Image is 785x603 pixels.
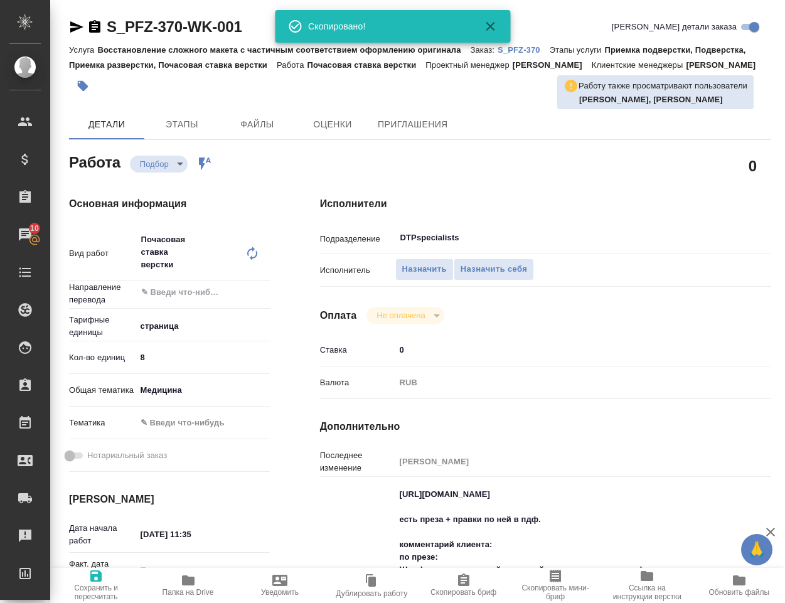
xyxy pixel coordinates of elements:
[320,344,395,356] p: Ставка
[69,72,97,100] button: Добавить тэг
[277,60,307,70] p: Работа
[69,558,136,583] p: Факт. дата начала работ
[69,384,136,397] p: Общая тематика
[741,534,772,565] button: 🙏
[320,376,395,389] p: Валюта
[152,117,212,132] span: Этапы
[234,568,326,603] button: Уведомить
[69,417,136,429] p: Тематика
[140,285,224,300] input: ✎ Введи что-нибудь
[69,351,136,364] p: Кол-во единиц
[579,95,723,104] b: [PERSON_NAME], [PERSON_NAME]
[69,19,84,35] button: Скопировать ссылку для ЯМессенджера
[136,316,270,337] div: страница
[513,60,592,70] p: [PERSON_NAME]
[69,522,136,547] p: Дата начала работ
[336,589,407,598] span: Дублировать работу
[471,45,498,55] p: Заказ:
[373,310,429,321] button: Не оплачена
[69,314,136,339] p: Тарифные единицы
[320,308,357,323] h4: Оплата
[517,584,594,601] span: Скопировать мини-бриф
[498,45,550,55] p: S_PFZ-370
[87,19,102,35] button: Скопировать ссылку
[320,233,395,245] p: Подразделение
[23,222,46,235] span: 10
[601,568,693,603] button: Ссылка на инструкции верстки
[378,117,448,132] span: Приглашения
[320,264,395,277] p: Исполнитель
[749,155,757,176] h2: 0
[69,281,136,306] p: Направление перевода
[727,237,729,239] button: Open
[97,45,470,55] p: Восстановление сложного макета с частичным соответствием оформлению оригинала
[261,588,299,597] span: Уведомить
[142,568,233,603] button: Папка на Drive
[430,588,496,597] span: Скопировать бриф
[308,20,465,33] div: Скопировано!
[163,588,214,597] span: Папка на Drive
[579,93,747,106] p: Яковлев Сергей, Арсеньева Вера
[320,196,771,211] h4: Исполнители
[320,419,771,434] h4: Дополнительно
[693,568,785,603] button: Обновить файлы
[395,341,734,359] input: ✎ Введи что-нибудь
[475,19,505,34] button: Закрыть
[746,536,767,563] span: 🙏
[136,561,246,579] input: Пустое поле
[77,117,137,132] span: Детали
[87,449,167,462] span: Нотариальный заказ
[141,417,255,429] div: ✎ Введи что-нибудь
[320,449,395,474] p: Последнее изменение
[3,219,47,250] a: 10
[107,18,242,35] a: S_PFZ-370-WK-001
[592,60,686,70] p: Клиентские менеджеры
[454,259,534,280] button: Назначить себя
[136,159,173,169] button: Подбор
[136,348,270,366] input: ✎ Введи что-нибудь
[58,584,134,601] span: Сохранить и пересчитать
[326,568,417,603] button: Дублировать работу
[510,568,601,603] button: Скопировать мини-бриф
[227,117,287,132] span: Файлы
[498,44,550,55] a: S_PFZ-370
[461,262,527,277] span: Назначить себя
[136,380,270,401] div: Медицина
[395,372,734,393] div: RUB
[709,588,770,597] span: Обновить файлы
[418,568,510,603] button: Скопировать бриф
[50,568,142,603] button: Сохранить и пересчитать
[136,525,246,543] input: ✎ Введи что-нибудь
[425,60,512,70] p: Проектный менеджер
[69,196,270,211] h4: Основная информация
[302,117,363,132] span: Оценки
[366,307,444,324] div: Подбор
[130,156,188,173] div: Подбор
[609,584,685,601] span: Ссылка на инструкции верстки
[402,262,447,277] span: Назначить
[69,45,97,55] p: Услуга
[686,60,765,70] p: [PERSON_NAME]
[263,291,265,294] button: Open
[579,80,747,92] p: Работу также просматривают пользователи
[395,452,734,471] input: Пустое поле
[69,150,120,173] h2: Работа
[612,21,737,33] span: [PERSON_NAME] детали заказа
[69,247,136,260] p: Вид работ
[550,45,605,55] p: Этапы услуги
[395,259,454,280] button: Назначить
[69,492,270,507] h4: [PERSON_NAME]
[136,412,270,434] div: ✎ Введи что-нибудь
[307,60,426,70] p: Почасовая ставка верстки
